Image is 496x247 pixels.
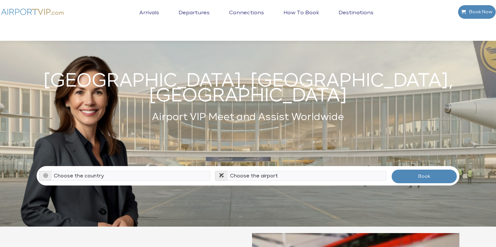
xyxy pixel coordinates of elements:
a: Book Now [458,5,496,19]
a: Connections [227,10,266,26]
a: Departures [177,10,211,26]
h2: Airport VIP Meet and Assist Worldwide [37,110,459,125]
a: Destinations [337,10,375,26]
h1: [GEOGRAPHIC_DATA], [GEOGRAPHIC_DATA], [GEOGRAPHIC_DATA] [37,74,459,104]
a: Arrivals [138,10,161,26]
a: How to book [282,10,321,26]
span: Book Now [466,5,492,19]
button: Book [391,169,457,184]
